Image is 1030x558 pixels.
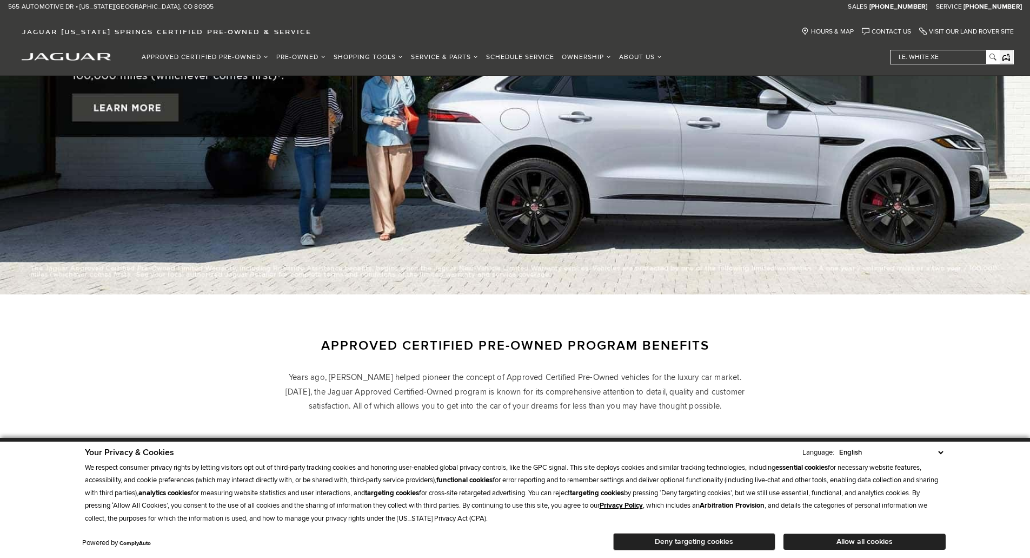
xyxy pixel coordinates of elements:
a: Jaguar [US_STATE] Springs Certified Pre-Owned & Service [16,28,317,36]
a: About Us [615,48,666,67]
a: Shopping Tools [330,48,407,67]
a: Approved Certified Pre-Owned [138,48,273,67]
button: Allow all cookies [783,534,946,550]
a: jaguar [22,51,111,61]
strong: analytics cookies [138,489,191,497]
nav: Main Navigation [138,48,666,67]
strong: targeting cookies [570,489,624,497]
strong: targeting cookies [365,489,419,497]
div: Powered by [82,540,151,547]
a: [PHONE_NUMBER] [869,3,928,11]
a: Hours & Map [801,28,854,36]
span: Service [936,3,962,11]
h3: Approved Certified Pre-Owned Program Benefits [285,338,745,354]
strong: essential cookies [775,463,828,472]
strong: Arbitration Provision [700,501,765,510]
a: Visit Our Land Rover Site [919,28,1014,36]
a: ComplyAuto [119,540,151,547]
input: i.e. White XE [891,50,999,64]
a: [PHONE_NUMBER] [963,3,1022,11]
a: Schedule Service [482,48,558,67]
select: Language Select [836,447,946,458]
a: Contact Us [862,28,911,36]
p: Years ago, [PERSON_NAME] helped pioneer the concept of Approved Certified Pre-Owned vehicles for ... [285,370,745,413]
a: Pre-Owned [273,48,330,67]
button: Deny targeting cookies [613,533,775,550]
img: Jaguar [22,53,111,61]
a: 565 Automotive Dr • [US_STATE][GEOGRAPHIC_DATA], CO 80905 [8,3,214,11]
a: Ownership [558,48,615,67]
span: Jaguar [US_STATE] Springs Certified Pre-Owned & Service [22,28,311,36]
span: Your Privacy & Cookies [85,447,174,458]
p: We respect consumer privacy rights by letting visitors opt out of third-party tracking cookies an... [85,462,946,525]
strong: functional cookies [436,476,493,484]
a: Privacy Policy [600,501,643,510]
div: Language: [802,449,834,456]
span: Sales [848,3,867,11]
a: Service & Parts [407,48,482,67]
